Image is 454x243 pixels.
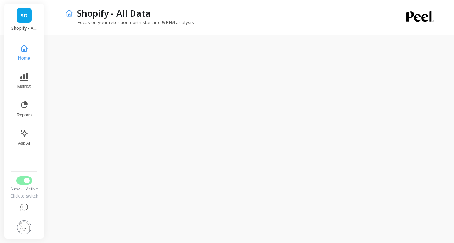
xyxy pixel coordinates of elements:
[77,7,151,19] p: Shopify - All Data
[10,186,39,192] div: New UI Active
[10,216,39,239] button: Settings
[12,125,36,150] button: Ask AI
[60,49,440,229] iframe: Omni Embed
[18,140,30,146] span: Ask AI
[16,176,32,185] button: Switch to Legacy UI
[10,193,39,199] div: Click to switch
[65,19,194,26] p: Focus on your retention north star and & RFM analysis
[17,112,32,118] span: Reports
[12,40,36,65] button: Home
[17,220,31,234] img: profile picture
[12,68,36,94] button: Metrics
[17,84,31,89] span: Metrics
[10,199,39,216] button: Help
[18,55,30,61] span: Home
[12,96,36,122] button: Reports
[11,26,37,31] p: Shopify - All Data
[21,11,28,20] span: SD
